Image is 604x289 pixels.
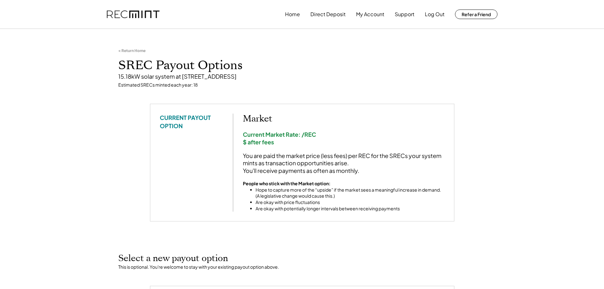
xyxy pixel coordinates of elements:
img: recmint-logotype%403x.png [107,10,159,18]
button: Home [285,8,300,21]
div: CURRENT PAYOUT OPTION [160,114,223,129]
div: Estimated SRECs minted each year: 18 [118,82,486,88]
h2: Market [243,114,445,124]
h2: Select a new payout option [118,253,486,264]
button: Log Out [425,8,445,21]
li: Hope to capture more of the “upside” if the market sees a meaningful increase in demand. (A legis... [256,187,445,199]
div: < Return Home [118,48,146,53]
div: This is optional. You're welcome to stay with your existing payout option above. [118,264,486,270]
h1: SREC Payout Options [118,58,486,73]
div: Current Market Rate: /REC $ after fees [243,131,445,146]
div: You are paid the market price (less fees) per REC for the SRECs your system mints as transaction ... [243,152,445,174]
strong: People who stick with the Market option: [243,181,330,186]
button: Refer a Friend [455,10,497,19]
li: Are okay with potentially longer intervals between receiving payments [256,206,445,212]
button: Support [395,8,414,21]
li: Are okay with price fluctuations [256,199,445,206]
button: Direct Deposit [310,8,346,21]
div: 15.18kW solar system at [STREET_ADDRESS] [118,73,486,80]
button: My Account [356,8,384,21]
